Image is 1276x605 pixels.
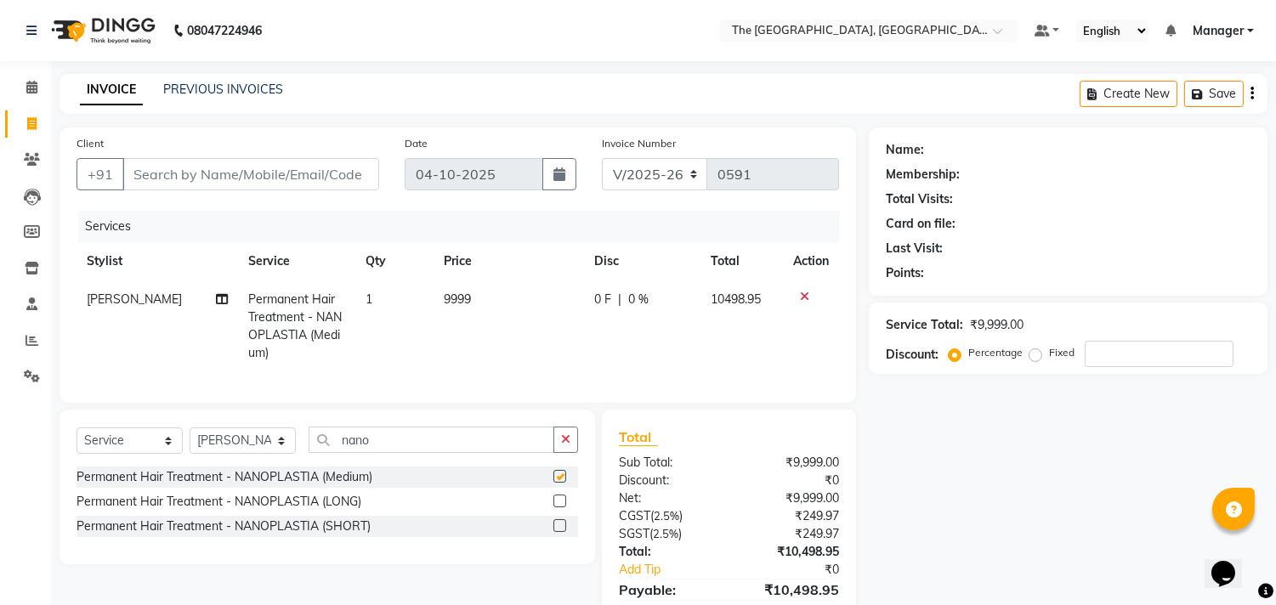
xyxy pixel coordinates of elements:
[1184,81,1244,107] button: Save
[248,291,342,360] span: Permanent Hair Treatment - NANOPLASTIA (Medium)
[700,242,783,280] th: Total
[77,493,361,511] div: Permanent Hair Treatment - NANOPLASTIA (LONG)
[594,291,611,308] span: 0 F
[970,316,1024,334] div: ₹9,999.00
[619,526,649,541] span: SGST
[783,242,839,280] th: Action
[606,525,729,543] div: ( )
[606,454,729,472] div: Sub Total:
[238,242,355,280] th: Service
[602,136,676,151] label: Invoice Number
[654,509,679,523] span: 2.5%
[1205,537,1259,588] iframe: chat widget
[80,75,143,105] a: INVOICE
[729,489,853,507] div: ₹9,999.00
[886,240,943,257] div: Last Visit:
[1080,81,1177,107] button: Create New
[87,291,182,307] span: [PERSON_NAME]
[78,211,852,242] div: Services
[405,136,428,151] label: Date
[606,543,729,561] div: Total:
[309,427,554,453] input: Search or Scan
[628,291,649,308] span: 0 %
[886,264,924,282] div: Points:
[729,580,853,600] div: ₹10,498.95
[606,561,750,579] a: Add Tip
[886,316,963,334] div: Service Total:
[43,7,160,54] img: logo
[619,508,650,523] span: CGST
[653,527,678,540] span: 2.5%
[187,7,262,54] b: 08047224946
[729,543,853,561] div: ₹10,498.95
[434,242,585,280] th: Price
[584,242,700,280] th: Disc
[618,291,621,308] span: |
[750,561,853,579] div: ₹0
[366,291,372,307] span: 1
[77,158,124,190] button: +91
[77,136,104,151] label: Client
[77,242,238,280] th: Stylist
[886,215,956,233] div: Card on file:
[1193,22,1244,40] span: Manager
[619,428,658,446] span: Total
[1049,345,1075,360] label: Fixed
[711,291,761,307] span: 10498.95
[355,242,434,280] th: Qty
[729,472,853,489] div: ₹0
[886,141,924,159] div: Name:
[122,158,379,190] input: Search by Name/Mobile/Email/Code
[886,346,939,364] div: Discount:
[606,507,729,525] div: ( )
[444,291,471,307] span: 9999
[968,345,1023,360] label: Percentage
[729,507,853,525] div: ₹249.97
[606,472,729,489] div: Discount:
[886,166,960,184] div: Membership:
[606,580,729,600] div: Payable:
[163,82,283,97] a: PREVIOUS INVOICES
[77,517,371,535] div: Permanent Hair Treatment - NANOPLASTIA (SHORT)
[606,489,729,507] div: Net:
[77,468,372,486] div: Permanent Hair Treatment - NANOPLASTIA (Medium)
[729,454,853,472] div: ₹9,999.00
[886,190,953,208] div: Total Visits:
[729,525,853,543] div: ₹249.97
